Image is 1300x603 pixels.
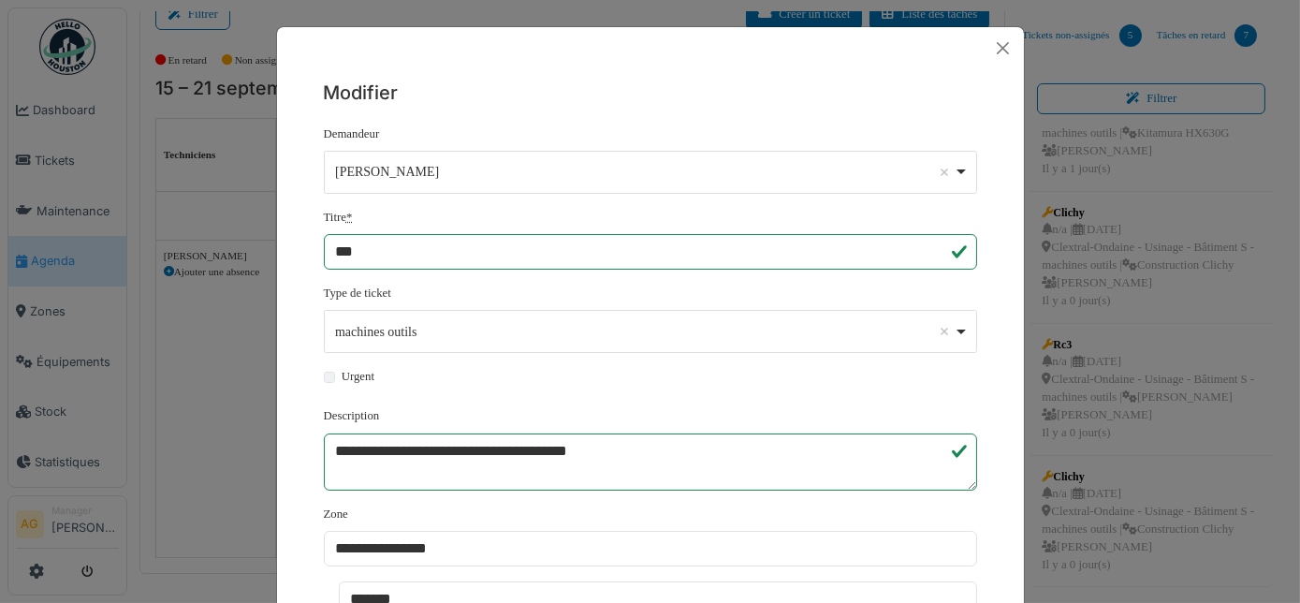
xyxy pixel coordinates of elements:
[335,162,954,182] div: [PERSON_NAME]
[935,163,954,182] button: Remove item: '18529'
[324,506,348,523] label: Zone
[989,35,1016,62] button: Close
[342,368,374,386] label: Urgent
[324,125,380,143] label: Demandeur
[335,322,954,342] div: machines outils
[324,79,977,107] h5: Modifier
[324,285,391,302] label: Type de ticket
[324,209,353,227] label: Titre
[324,407,380,425] label: Description
[346,211,352,224] abbr: Requis
[935,322,954,341] button: Remove item: '1203'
